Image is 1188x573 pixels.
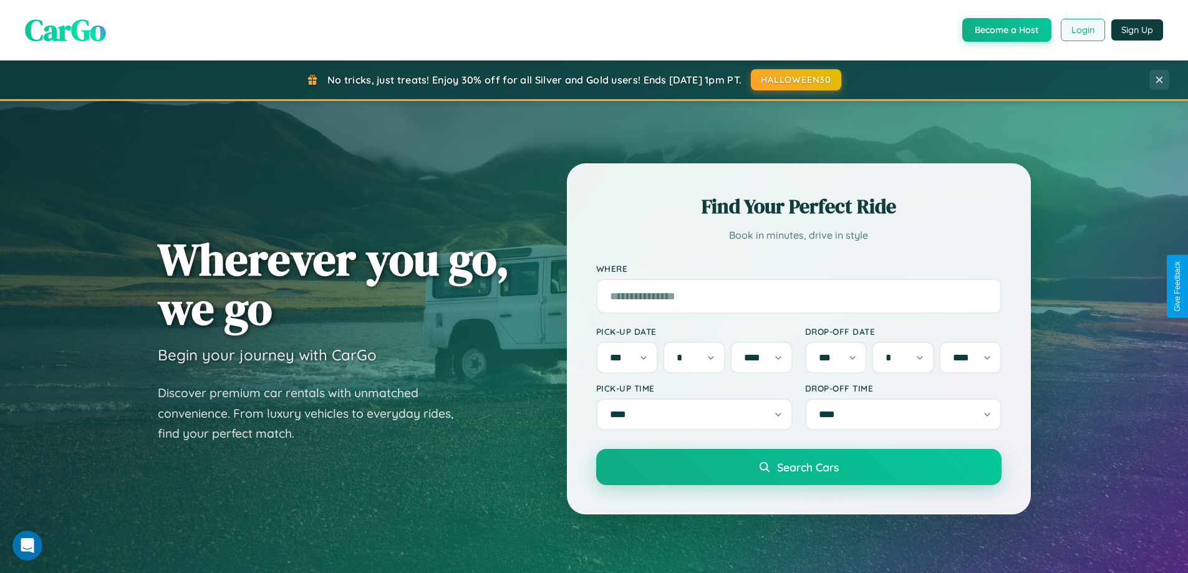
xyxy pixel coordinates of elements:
[777,460,839,474] span: Search Cars
[962,18,1051,42] button: Become a Host
[1061,19,1105,41] button: Login
[596,383,793,393] label: Pick-up Time
[25,9,106,51] span: CarGo
[12,531,42,561] iframe: Intercom live chat
[1111,19,1163,41] button: Sign Up
[1173,261,1182,312] div: Give Feedback
[751,69,841,90] button: HALLOWEEN30
[596,326,793,337] label: Pick-up Date
[596,193,1002,220] h2: Find Your Perfect Ride
[158,345,377,364] h3: Begin your journey with CarGo
[158,234,509,333] h1: Wherever you go, we go
[596,263,1002,274] label: Where
[596,449,1002,485] button: Search Cars
[805,383,1002,393] label: Drop-off Time
[158,383,470,444] p: Discover premium car rentals with unmatched convenience. From luxury vehicles to everyday rides, ...
[596,226,1002,244] p: Book in minutes, drive in style
[327,74,741,86] span: No tricks, just treats! Enjoy 30% off for all Silver and Gold users! Ends [DATE] 1pm PT.
[805,326,1002,337] label: Drop-off Date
